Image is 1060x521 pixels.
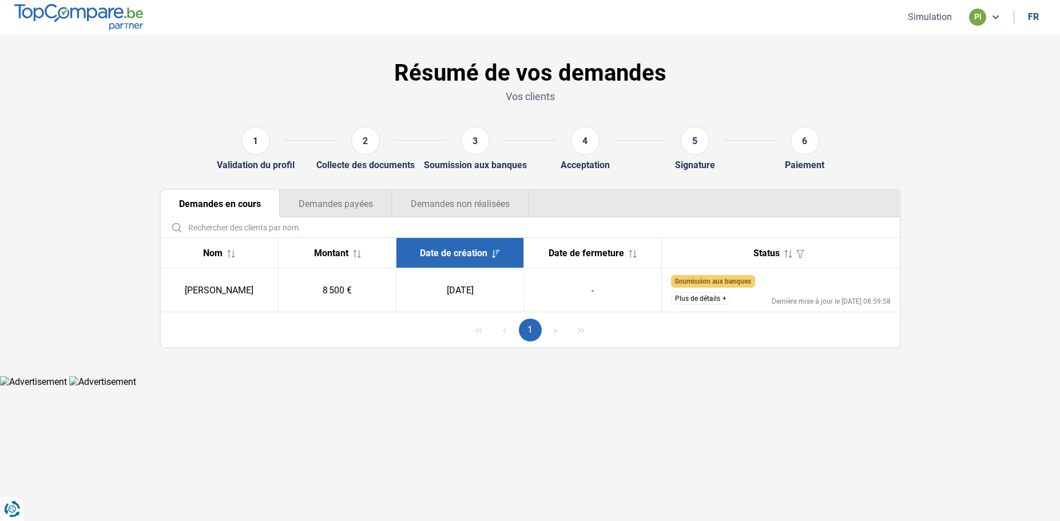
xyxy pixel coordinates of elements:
img: Advertisement [69,376,136,387]
div: 6 [791,126,819,155]
div: Soumission aux banques [424,160,527,170]
div: pi [969,9,986,26]
div: 4 [571,126,600,155]
input: Rechercher des clients par nom [165,217,895,237]
div: Acceptation [561,160,610,170]
img: TopCompare.be [14,4,143,30]
span: Date de fermeture [549,248,624,258]
div: Validation du profil [217,160,295,170]
button: Demandes non réalisées [392,190,529,217]
button: Plus de détails [671,292,731,305]
div: Dernière mise à jour le [DATE] 08:59:58 [772,298,891,305]
span: Montant [314,248,348,258]
button: Demandes en cours [161,190,280,217]
div: Paiement [785,160,824,170]
span: Nom [203,248,223,258]
div: Collecte des documents [316,160,415,170]
button: Page 1 [519,319,542,341]
span: Soumission aux banques [674,277,751,285]
td: [PERSON_NAME] [161,268,279,312]
td: 8 500 € [279,268,396,312]
button: Demandes payées [280,190,392,217]
div: 2 [351,126,380,155]
div: 1 [241,126,270,155]
div: 5 [681,126,709,155]
h1: Résumé de vos demandes [160,59,901,87]
div: Signature [675,160,715,170]
button: Simulation [904,11,955,23]
p: Vos clients [160,89,901,104]
div: 3 [461,126,490,155]
span: Date de création [420,248,487,258]
button: Previous Page [493,319,516,341]
td: - [524,268,662,312]
td: [DATE] [396,268,524,312]
span: Status [753,248,780,258]
button: Next Page [544,319,567,341]
button: First Page [467,319,490,341]
button: Last Page [570,319,593,341]
div: fr [1028,11,1039,22]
